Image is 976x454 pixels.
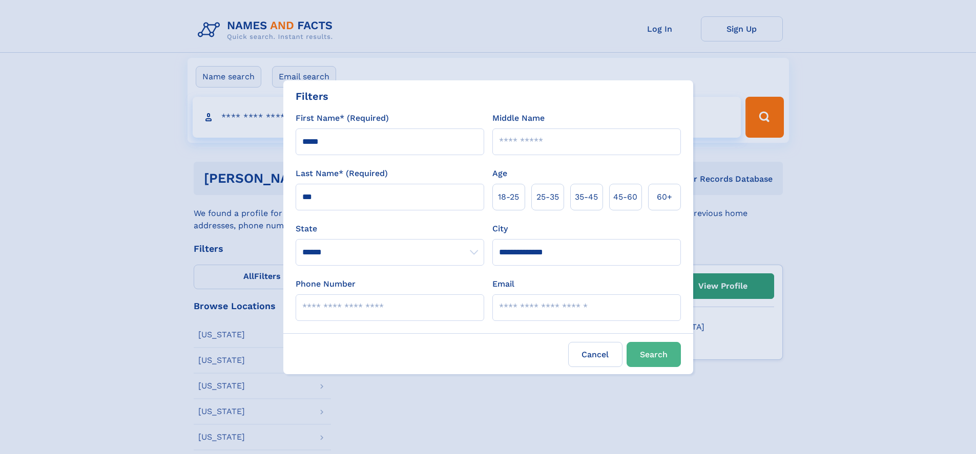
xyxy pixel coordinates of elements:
[613,191,637,203] span: 45‑60
[296,278,356,290] label: Phone Number
[492,167,507,180] label: Age
[296,112,389,124] label: First Name* (Required)
[492,112,545,124] label: Middle Name
[296,89,328,104] div: Filters
[498,191,519,203] span: 18‑25
[296,223,484,235] label: State
[657,191,672,203] span: 60+
[575,191,598,203] span: 35‑45
[296,167,388,180] label: Last Name* (Required)
[492,278,514,290] label: Email
[627,342,681,367] button: Search
[536,191,559,203] span: 25‑35
[492,223,508,235] label: City
[568,342,622,367] label: Cancel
